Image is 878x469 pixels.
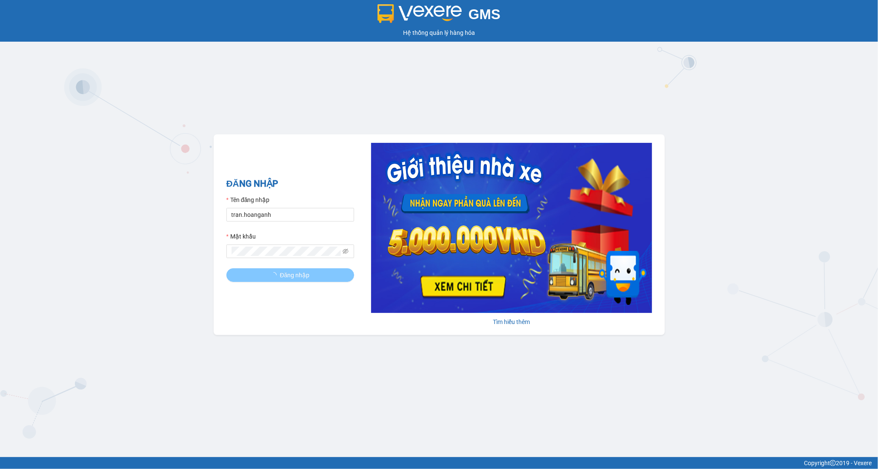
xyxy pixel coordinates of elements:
[378,13,500,20] a: GMS
[226,195,270,205] label: Tên đăng nhập
[343,248,349,254] span: eye-invisible
[280,270,310,280] span: Đăng nhập
[226,208,354,222] input: Tên đăng nhập
[371,143,652,313] img: banner-0
[830,460,836,466] span: copyright
[226,268,354,282] button: Đăng nhập
[226,232,256,241] label: Mật khẩu
[232,247,341,256] input: Mật khẩu
[6,458,872,468] div: Copyright 2019 - Vexere
[378,4,462,23] img: logo 2
[271,272,280,278] span: loading
[2,28,876,37] div: Hệ thống quản lý hàng hóa
[469,6,500,22] span: GMS
[226,177,354,191] h2: ĐĂNG NHẬP
[371,317,652,327] div: Tìm hiểu thêm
